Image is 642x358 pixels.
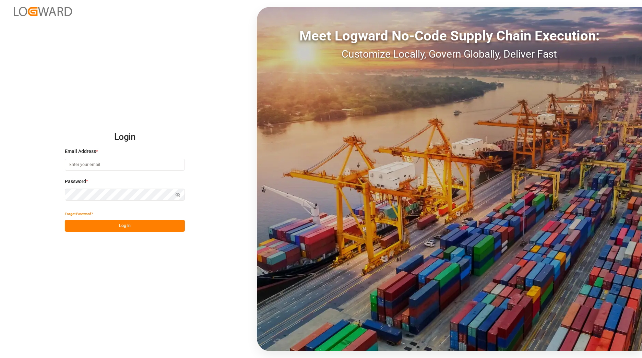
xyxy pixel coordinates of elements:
[65,159,185,171] input: Enter your email
[257,26,642,46] div: Meet Logward No-Code Supply Chain Execution:
[65,220,185,232] button: Log In
[14,7,72,16] img: Logward_new_orange.png
[257,46,642,62] div: Customize Locally, Govern Globally, Deliver Fast
[65,178,86,185] span: Password
[65,148,96,155] span: Email Address
[65,208,93,220] button: Forgot Password?
[65,126,185,148] h2: Login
